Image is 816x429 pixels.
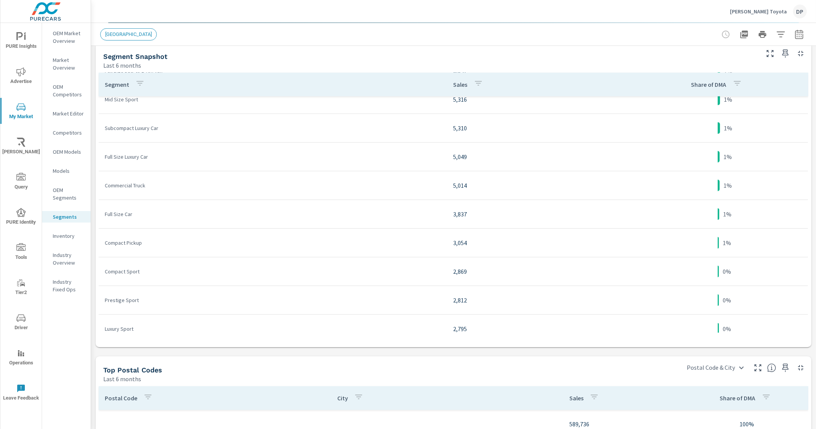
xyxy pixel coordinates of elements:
div: Postal Code & City [682,361,749,374]
div: Market Editor [42,108,91,119]
p: Compact Sport [105,268,441,275]
p: [PERSON_NAME] Toyota [730,8,787,15]
p: Subcompact Luxury Car [105,124,441,132]
button: Apply Filters [773,27,788,42]
div: Market Overview [42,54,91,73]
p: Full Size Car [105,210,441,218]
p: Sales [454,81,468,88]
p: 1% [724,95,732,104]
p: Last 6 months [103,61,141,70]
div: Competitors [42,127,91,138]
p: 3,837 [454,210,622,219]
p: 0% [723,324,731,333]
div: Industry Overview [42,249,91,268]
button: Print Report [755,27,770,42]
h5: Segment Snapshot [103,52,167,60]
p: Competitors [53,129,85,136]
span: My Market [3,102,39,121]
p: Compact Pickup [105,239,441,247]
p: City [337,394,348,402]
p: Segment [105,81,129,88]
button: Make Fullscreen [764,47,776,60]
span: Save this to your personalized report [779,362,792,374]
p: Segments [53,213,85,221]
p: 5,014 [454,181,622,190]
p: 0% [723,296,731,305]
div: OEM Segments [42,184,91,203]
p: Share of DMA [720,394,756,402]
div: OEM Market Overview [42,28,91,47]
p: Last 6 months [103,374,141,383]
p: Luxury Sport [105,325,441,333]
div: OEM Models [42,146,91,158]
p: 1% [723,152,732,161]
p: Mid Size Sport [105,96,441,103]
p: Share of DMA [691,81,727,88]
p: Industry Fixed Ops [53,278,85,293]
span: [GEOGRAPHIC_DATA] [101,31,156,37]
p: Market Editor [53,110,85,117]
button: Minimize Widget [795,362,807,374]
p: 5,310 [454,123,622,133]
span: Tier2 [3,278,39,297]
p: 2,795 [454,324,622,333]
p: 1% [723,181,732,190]
span: Operations [3,349,39,367]
span: Leave Feedback [3,384,39,403]
p: Industry Overview [53,251,85,266]
span: Query [3,173,39,192]
p: 1% [724,123,732,133]
p: 1% [723,210,731,219]
button: Make Fullscreen [752,362,764,374]
span: [PERSON_NAME] [3,138,39,156]
div: Segments [42,211,91,223]
div: DP [793,5,807,18]
p: Sales [569,394,584,402]
span: PURE Identity [3,208,39,227]
button: "Export Report to PDF" [736,27,752,42]
p: 1% [723,238,731,247]
p: Market Overview [53,56,85,71]
p: Models [53,167,85,175]
p: OEM Segments [53,186,85,201]
p: 100% [692,419,802,429]
p: 2,812 [454,296,622,305]
p: Prestige Sport [105,296,441,304]
div: Inventory [42,230,91,242]
p: 589,736 [569,419,679,429]
span: Top Postal Codes shows you how you rank, in terms of sales, to other dealerships in your market. ... [767,363,776,372]
div: nav menu [0,23,42,410]
span: Advertise [3,67,39,86]
p: Commercial Truck [105,182,441,189]
span: Tools [3,243,39,262]
div: OEM Competitors [42,81,91,100]
span: Save this to your personalized report [779,47,792,60]
p: OEM Models [53,148,85,156]
p: 0% [723,267,731,276]
p: Full Size Luxury Car [105,153,441,161]
p: 5,316 [454,95,622,104]
p: OEM Competitors [53,83,85,98]
h5: Top Postal Codes [103,366,162,374]
span: PURE Insights [3,32,39,51]
div: Models [42,165,91,177]
p: OEM Market Overview [53,29,85,45]
p: 3,054 [454,238,622,247]
p: 5,049 [454,152,622,161]
button: Minimize Widget [795,47,807,60]
p: 2,869 [454,267,622,276]
p: Postal Code [105,394,137,402]
button: Select Date Range [792,27,807,42]
p: Inventory [53,232,85,240]
span: Driver [3,314,39,332]
div: Industry Fixed Ops [42,276,91,295]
